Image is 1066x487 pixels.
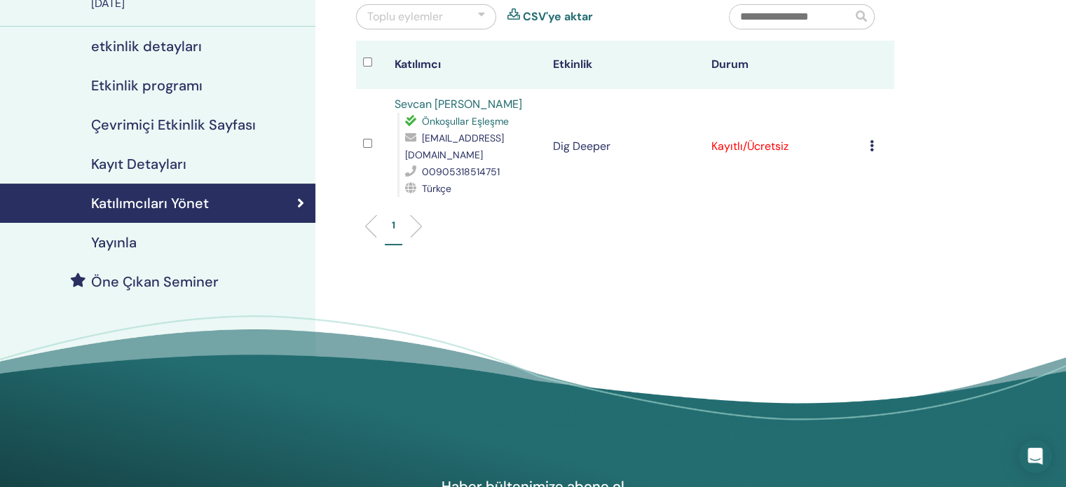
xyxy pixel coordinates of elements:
th: Katılımcı [388,41,546,89]
h4: Katılımcıları Yönet [91,195,209,212]
td: Dig Deeper [546,89,704,204]
span: Önkoşullar Eşleşme [422,115,509,128]
h4: Yayınla [91,234,137,251]
span: 00905318514751 [422,165,500,178]
th: Etkinlik [546,41,704,89]
p: 1 [392,218,395,233]
span: [EMAIL_ADDRESS][DOMAIN_NAME] [405,132,504,161]
h4: Etkinlik programı [91,77,203,94]
th: Durum [704,41,863,89]
a: Sevcan [PERSON_NAME] [395,97,522,111]
span: Türkçe [422,182,451,195]
a: CSV'ye aktar [523,8,593,25]
h4: Kayıt Detayları [91,156,186,172]
div: Toplu eylemler [367,8,443,25]
h4: etkinlik detayları [91,38,202,55]
h4: Çevrimiçi Etkinlik Sayfası [91,116,256,133]
h4: Öne Çıkan Seminer [91,273,219,290]
div: Open Intercom Messenger [1018,439,1052,473]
